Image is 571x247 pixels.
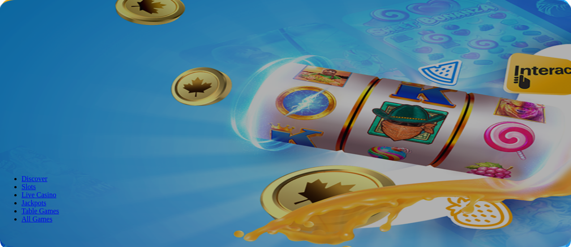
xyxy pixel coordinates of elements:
span: All Games [21,215,52,223]
a: Live Casino [21,191,56,199]
a: Table Games [21,207,59,215]
a: Jackpots [21,199,46,207]
a: Discover [21,175,47,182]
nav: Lobby [4,160,567,223]
header: Lobby [4,160,567,240]
a: Slots [21,183,36,191]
